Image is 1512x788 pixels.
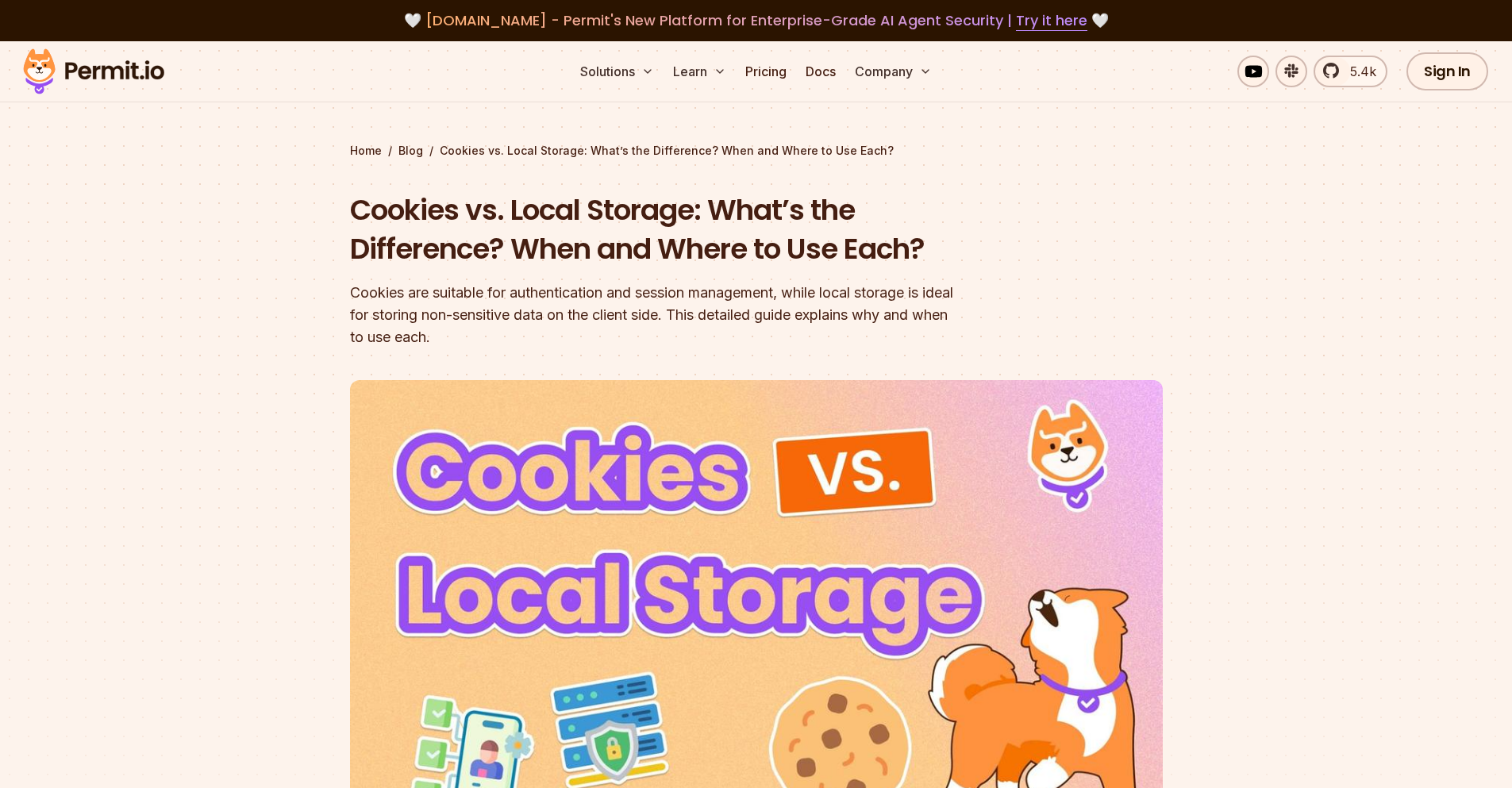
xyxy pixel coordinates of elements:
[1341,62,1376,81] span: 5.4k
[350,190,960,269] h1: Cookies vs. Local Storage: What’s the Difference? When and Where to Use Each?
[1314,56,1387,87] a: 5.4k
[350,143,382,159] a: Home
[739,56,793,87] a: Pricing
[1016,10,1087,31] a: Try it here
[1406,52,1488,90] a: Sign In
[38,10,1474,32] div: 🤍 🤍
[350,282,960,348] div: Cookies are suitable for authentication and session management, while local storage is ideal for ...
[574,56,660,87] button: Solutions
[350,143,1163,159] div: / /
[398,143,423,159] a: Blog
[16,44,171,98] img: Permit logo
[425,10,1087,30] span: [DOMAIN_NAME] - Permit's New Platform for Enterprise-Grade AI Agent Security |
[848,56,938,87] button: Company
[667,56,733,87] button: Learn
[799,56,842,87] a: Docs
